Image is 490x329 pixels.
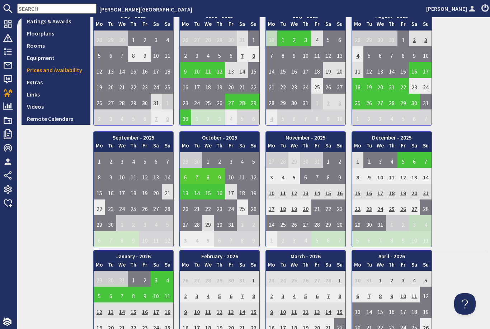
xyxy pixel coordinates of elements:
[94,142,105,152] th: Mo
[139,168,151,184] td: 12
[162,62,173,78] td: 18
[180,30,191,46] td: 26
[409,152,420,168] td: 6
[105,30,117,46] td: 29
[352,109,363,125] td: 1
[363,152,375,168] td: 2
[311,30,323,46] td: 4
[334,94,345,109] td: 3
[151,152,162,168] td: 6
[128,168,139,184] td: 11
[386,62,397,78] td: 14
[454,293,476,315] iframe: Toggle Customer Support
[323,152,334,168] td: 1
[266,132,345,142] th: November - 2025
[363,20,375,30] th: Tu
[116,168,128,184] td: 10
[128,78,139,94] td: 22
[363,109,375,125] td: 2
[300,168,311,184] td: 6
[374,46,386,62] td: 6
[191,142,203,152] th: Tu
[105,184,117,199] td: 16
[116,109,128,125] td: 4
[334,109,345,125] td: 10
[128,30,139,46] td: 1
[162,46,173,62] td: 11
[151,94,162,109] td: 31
[352,78,363,94] td: 18
[300,94,311,109] td: 31
[105,152,117,168] td: 2
[128,94,139,109] td: 29
[334,20,345,30] th: Su
[266,30,277,46] td: 30
[180,94,191,109] td: 23
[225,78,237,94] td: 20
[374,142,386,152] th: We
[214,168,225,184] td: 9
[311,142,323,152] th: Fr
[352,94,363,109] td: 25
[237,168,248,184] td: 11
[311,46,323,62] td: 11
[180,78,191,94] td: 16
[266,62,277,78] td: 14
[352,20,363,30] th: Mo
[352,132,432,142] th: December - 2025
[151,78,162,94] td: 24
[277,109,289,125] td: 5
[237,142,248,152] th: Sa
[139,62,151,78] td: 16
[386,30,397,46] td: 31
[420,62,432,78] td: 17
[139,46,151,62] td: 9
[162,168,173,184] td: 14
[22,52,90,64] a: Equipment
[386,20,397,30] th: Th
[128,46,139,62] td: 8
[22,88,90,100] a: Links
[191,62,203,78] td: 10
[409,30,420,46] td: 2
[277,142,289,152] th: Tu
[311,62,323,78] td: 18
[386,46,397,62] td: 7
[397,109,409,125] td: 5
[409,62,420,78] td: 16
[397,46,409,62] td: 8
[374,78,386,94] td: 20
[191,20,203,30] th: Tu
[420,30,432,46] td: 3
[105,109,117,125] td: 3
[374,168,386,184] td: 10
[139,20,151,30] th: Fr
[225,152,237,168] td: 3
[180,62,191,78] td: 9
[288,109,300,125] td: 6
[311,152,323,168] td: 31
[409,78,420,94] td: 23
[409,20,420,30] th: Sa
[277,94,289,109] td: 29
[180,168,191,184] td: 6
[214,94,225,109] td: 26
[248,30,259,46] td: 1
[300,46,311,62] td: 10
[191,109,203,125] td: 1
[214,62,225,78] td: 12
[22,27,90,39] a: Floorplans
[151,46,162,62] td: 10
[180,109,191,125] td: 30
[94,152,105,168] td: 1
[162,20,173,30] th: Su
[334,168,345,184] td: 9
[214,30,225,46] td: 29
[180,142,191,152] th: Mo
[139,78,151,94] td: 23
[323,142,334,152] th: Sa
[420,109,432,125] td: 7
[397,168,409,184] td: 12
[386,152,397,168] td: 4
[128,142,139,152] th: Th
